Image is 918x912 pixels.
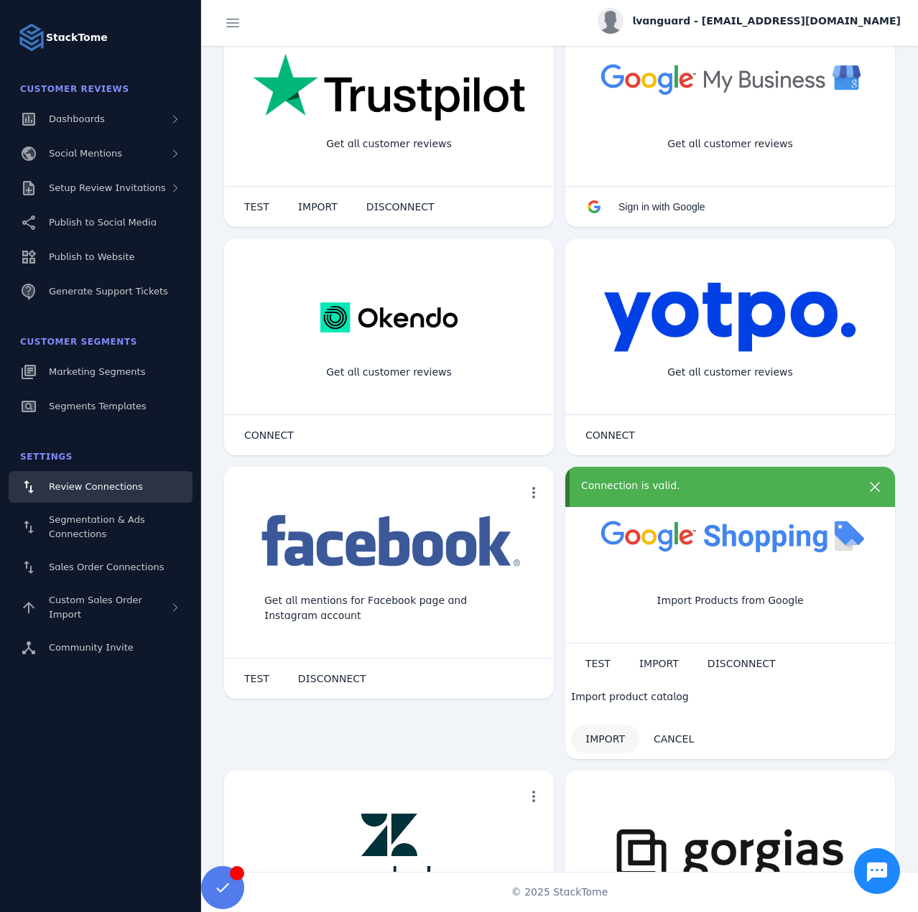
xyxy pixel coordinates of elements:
button: Sign in with Google [571,192,720,221]
button: TEST [230,192,284,221]
span: Publish to Website [49,251,134,262]
span: Social Mentions [49,148,122,159]
div: Get all mentions for Facebook page and Instagram account [253,582,525,635]
button: more [519,22,548,50]
span: Publish to Social Media [49,217,157,228]
span: IMPORT [585,734,625,744]
span: CONNECT [244,430,294,440]
button: IMPORT [625,649,693,678]
span: DISCONNECT [298,674,366,684]
span: Settings [20,452,73,462]
a: Sales Order Connections [9,552,193,583]
button: DISCONNECT [284,664,381,693]
span: Community Invite [49,642,134,653]
span: Segments Templates [49,401,147,411]
img: googlebusiness.png [594,53,866,104]
span: TEST [585,659,611,669]
button: IMPORT [284,192,352,221]
button: CONNECT [571,421,649,450]
div: Get all customer reviews [656,125,805,163]
a: Segmentation & Ads Connections [9,506,193,549]
span: CONNECT [585,430,635,440]
button: lvanguard - [EMAIL_ADDRESS][DOMAIN_NAME] [598,8,901,34]
a: Community Invite [9,632,193,664]
span: Generate Support Tickets [49,286,168,297]
span: lvanguard - [EMAIL_ADDRESS][DOMAIN_NAME] [632,14,901,29]
button: TEST [230,664,284,693]
button: DISCONNECT [693,649,790,678]
img: yotpo.png [603,281,857,353]
img: Logo image [17,23,46,52]
span: Custom Sales Order Import [49,595,142,620]
span: © 2025 StackTome [511,885,608,900]
div: Get all customer reviews [315,353,463,391]
img: facebook.png [253,510,525,574]
strong: StackTome [46,30,108,45]
a: Marketing Segments [9,356,193,388]
span: IMPORT [639,659,679,669]
img: trustpilot.png [253,53,525,124]
button: DISCONNECT [352,192,449,221]
button: CONNECT [230,421,308,450]
span: DISCONNECT [366,202,435,212]
a: Review Connections [9,471,193,503]
div: Import Products from Google [645,582,815,620]
span: IMPORT [298,202,338,212]
span: Sign in with Google [618,201,705,213]
button: more [861,478,889,507]
img: okendo.webp [320,281,458,353]
span: Setup Review Invitations [49,182,166,193]
span: Review Connections [49,481,143,492]
img: zendesk.png [339,814,440,885]
span: Segmentation & Ads Connections [49,514,145,539]
img: profile.jpg [598,8,623,34]
span: DISCONNECT [708,659,776,669]
span: Marketing Segments [49,366,145,377]
a: Generate Support Tickets [9,276,193,307]
button: more [519,782,548,811]
span: CANCEL [654,734,694,744]
div: Import product catalog [571,689,889,704]
span: Customer Reviews [20,84,129,94]
span: TEST [244,202,269,212]
a: Segments Templates [9,391,193,422]
a: Publish to Website [9,241,193,273]
button: IMPORT [571,725,639,753]
div: Get all customer reviews [656,353,805,391]
span: Customer Segments [20,337,137,347]
div: Get all customer reviews [315,125,463,163]
img: googleshopping.png [594,510,866,561]
button: TEST [571,649,625,678]
a: Publish to Social Media [9,207,193,238]
img: gorgias.png [594,814,866,885]
div: Connection is valid. [581,478,853,493]
span: TEST [244,674,269,684]
span: Dashboards [49,113,105,124]
button: CANCEL [639,725,708,753]
button: more [519,478,548,507]
span: Sales Order Connections [49,562,164,572]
